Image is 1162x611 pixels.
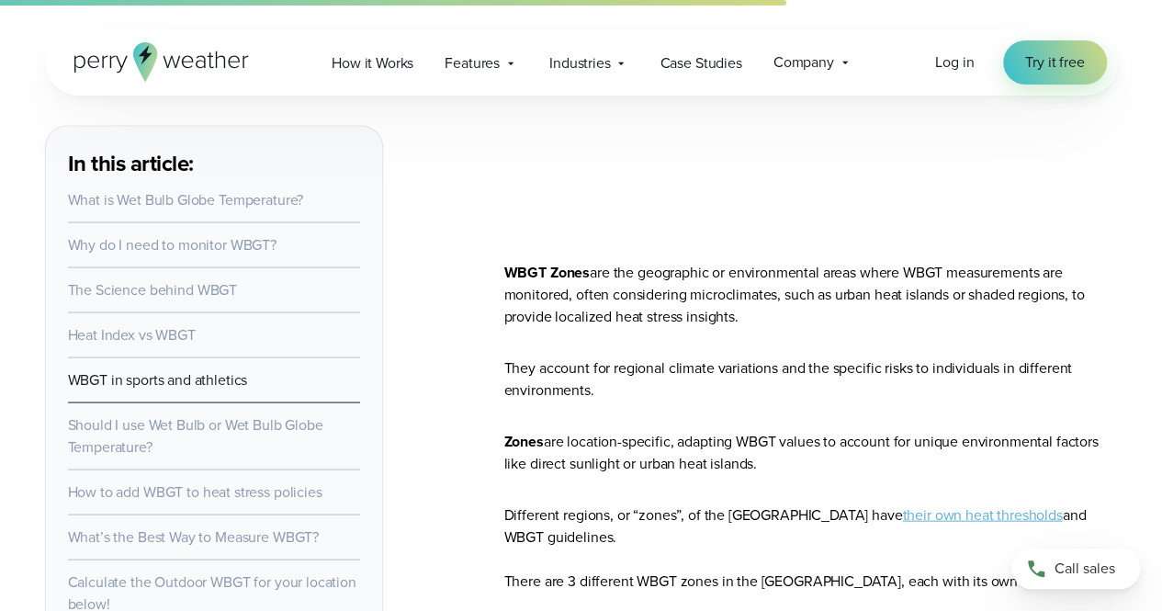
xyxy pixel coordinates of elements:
[68,188,304,209] a: What is Wet Bulb Globe Temperature?
[504,430,544,451] strong: Zones
[504,430,1118,474] p: are location-specific, adapting WBGT values to account for unique environmental factors like dire...
[660,52,741,74] span: Case Studies
[68,368,248,390] a: WBGT in sports and athletics
[1011,549,1140,589] a: Call sales
[504,356,1118,401] p: They account for regional climate variations and the specific risks to individuals in different e...
[504,261,1118,327] p: are the geographic or environmental areas where WBGT measurements are monitored, often considerin...
[773,51,834,74] span: Company
[1003,40,1106,85] a: Try it free
[68,481,322,502] a: How to add WBGT to heat stress policies
[644,44,757,82] a: Case Studies
[68,413,323,457] a: Should I use Wet Bulb or Wet Bulb Globe Temperature?
[549,52,610,74] span: Industries
[504,504,1118,592] p: Different regions, or “zones”, of the [GEOGRAPHIC_DATA] have and WBGT guidelines. There are 3 dif...
[68,233,276,255] a: Why do I need to monitor WBGT?
[935,51,974,74] a: Log in
[504,261,547,282] strong: WBGT
[68,148,360,177] h3: In this article:
[1025,51,1084,74] span: Try it free
[68,526,320,547] a: What’s the Best Way to Measure WBGT?
[445,52,500,74] span: Features
[316,44,429,82] a: How it Works
[68,278,237,300] a: The Science behind WBGT
[902,504,1062,525] a: their own heat thresholds
[550,261,590,282] strong: Zones
[68,323,196,345] a: Heat Index vs WBGT
[1055,558,1115,580] span: Call sales
[332,52,413,74] span: How it Works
